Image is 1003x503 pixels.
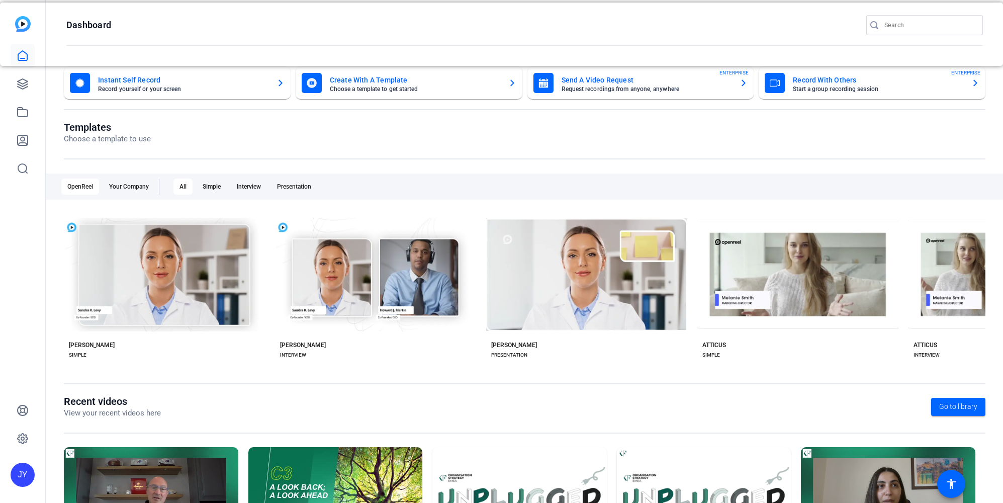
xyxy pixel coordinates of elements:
[330,86,500,92] mat-card-subtitle: Choose a template to get started
[61,179,99,195] div: OpenReel
[98,86,268,92] mat-card-subtitle: Record yourself or your screen
[11,463,35,487] div: JY
[64,395,161,407] h1: Recent videos
[491,351,527,359] div: PRESENTATION
[330,74,500,86] mat-card-title: Create With A Template
[914,341,937,349] div: ATTICUS
[951,69,980,76] span: ENTERPRISE
[69,351,86,359] div: SIMPLE
[939,401,977,412] span: Go to library
[810,441,991,491] iframe: Drift Widget Chat Controller
[173,179,193,195] div: All
[759,67,985,99] button: Record With OthersStart a group recording sessionENTERPRISE
[793,86,963,92] mat-card-subtitle: Start a group recording session
[702,341,726,349] div: ATTICUS
[280,351,306,359] div: INTERVIEW
[64,67,291,99] button: Instant Self RecordRecord yourself or your screen
[271,179,317,195] div: Presentation
[793,74,963,86] mat-card-title: Record With Others
[562,86,732,92] mat-card-subtitle: Request recordings from anyone, anywhere
[64,133,151,145] p: Choose a template to use
[197,179,227,195] div: Simple
[562,74,732,86] mat-card-title: Send A Video Request
[914,351,940,359] div: INTERVIEW
[64,407,161,419] p: View your recent videos here
[719,69,749,76] span: ENTERPRISE
[702,351,720,359] div: SIMPLE
[931,398,985,416] a: Go to library
[491,341,537,349] div: [PERSON_NAME]
[64,121,151,133] h1: Templates
[527,67,754,99] button: Send A Video RequestRequest recordings from anyone, anywhereENTERPRISE
[231,179,267,195] div: Interview
[103,179,155,195] div: Your Company
[98,74,268,86] mat-card-title: Instant Self Record
[296,67,522,99] button: Create With A TemplateChoose a template to get started
[69,341,115,349] div: [PERSON_NAME]
[280,341,326,349] div: [PERSON_NAME]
